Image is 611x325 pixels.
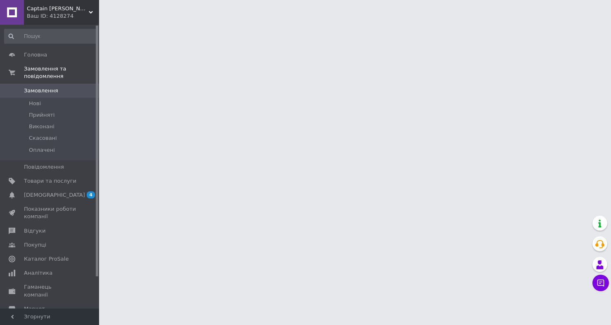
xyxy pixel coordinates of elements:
[24,255,69,263] span: Каталог ProSale
[24,227,45,235] span: Відгуки
[24,87,58,94] span: Замовлення
[24,163,64,171] span: Повідомлення
[29,146,55,154] span: Оплачені
[24,177,76,185] span: Товари та послуги
[27,12,99,20] div: Ваш ID: 4128274
[24,191,85,199] span: [DEMOGRAPHIC_DATA]
[24,51,47,59] span: Головна
[24,283,76,298] span: Гаманець компанії
[29,134,57,142] span: Скасовані
[29,111,54,119] span: Прийняті
[24,205,76,220] span: Показники роботи компанії
[592,275,609,291] button: Чат з покупцем
[24,65,99,80] span: Замовлення та повідомлення
[29,100,41,107] span: Нові
[24,269,52,277] span: Аналітика
[24,305,45,313] span: Маркет
[24,241,46,249] span: Покупці
[27,5,89,12] span: Captain leo
[4,29,97,44] input: Пошук
[29,123,54,130] span: Виконані
[87,191,95,198] span: 4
